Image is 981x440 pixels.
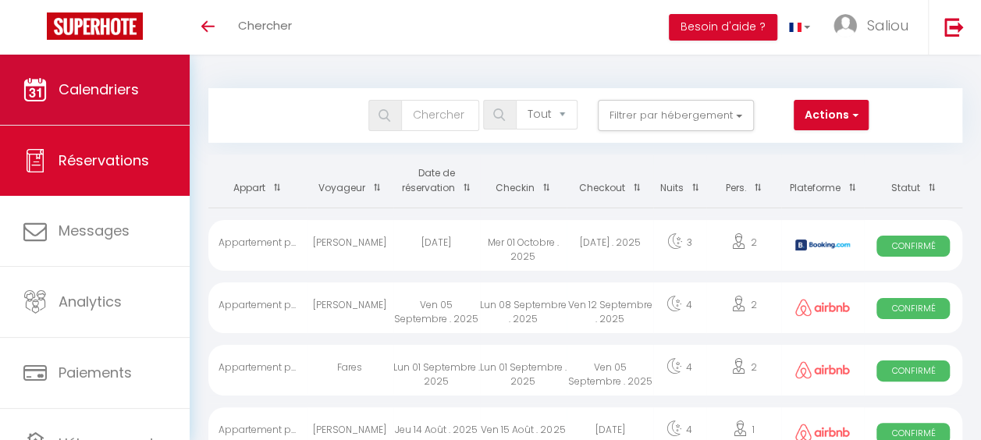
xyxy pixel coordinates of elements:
[653,154,706,208] th: Sort by nights
[12,6,59,53] button: Ouvrir le widget de chat LiveChat
[401,100,479,131] input: Chercher
[833,14,857,37] img: ...
[393,154,480,208] th: Sort by booking date
[864,154,962,208] th: Sort by status
[598,100,754,131] button: Filtrer par hébergement
[567,154,653,208] th: Sort by checkout
[47,12,143,40] img: Super Booking
[307,154,393,208] th: Sort by guest
[59,221,130,240] span: Messages
[781,154,864,208] th: Sort by channel
[59,151,149,170] span: Réservations
[480,154,567,208] th: Sort by checkin
[59,80,139,99] span: Calendriers
[238,17,292,34] span: Chercher
[706,154,782,208] th: Sort by people
[208,154,307,208] th: Sort by rentals
[794,100,869,131] button: Actions
[669,14,777,41] button: Besoin d'aide ?
[915,370,969,428] iframe: Chat
[944,17,964,37] img: logout
[867,16,908,35] span: Saliou
[59,363,132,382] span: Paiements
[59,292,122,311] span: Analytics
